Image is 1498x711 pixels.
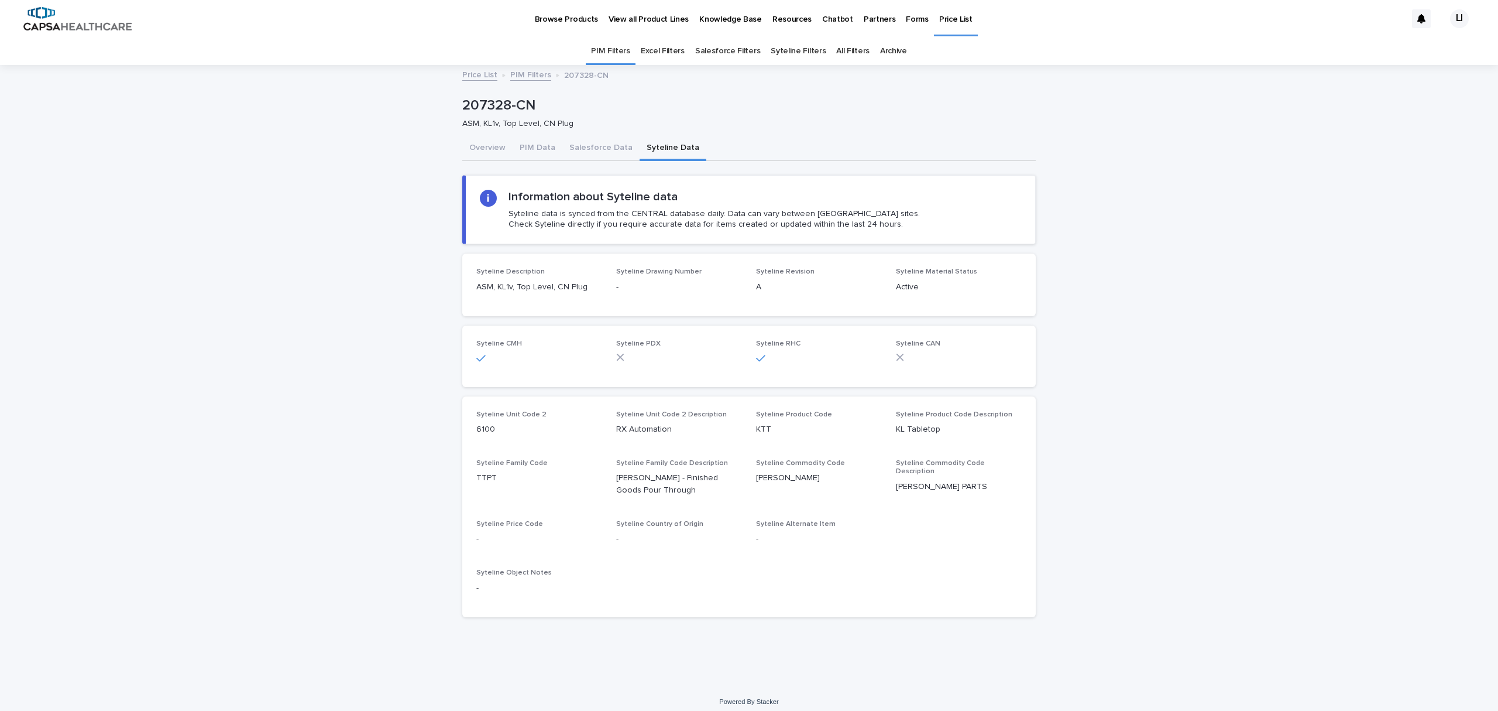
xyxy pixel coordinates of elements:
p: 207328-CN [564,68,609,81]
span: Syteline Alternate Item [756,521,836,528]
a: Excel Filters [641,37,685,65]
span: Syteline CAN [896,340,940,347]
span: Syteline Unit Code 2 [476,411,547,418]
p: - [756,533,882,545]
span: Syteline Description [476,268,545,275]
a: Salesforce Filters [695,37,760,65]
a: PIM Filters [591,37,630,65]
a: Syteline Filters [771,37,826,65]
span: Syteline Family Code Description [616,460,728,467]
p: KTT [756,423,882,436]
p: - [616,281,742,293]
p: KL Tabletop [896,423,1022,436]
h2: Information about Syteline data [509,190,678,204]
span: Syteline Unit Code 2 Description [616,411,727,418]
p: 207328-CN [462,97,1031,114]
span: Syteline CMH [476,340,522,347]
p: Syteline data is synced from the CENTRAL database daily. Data can vary between [GEOGRAPHIC_DATA] ... [509,208,920,230]
span: Syteline Object Notes [476,569,552,576]
div: LI [1450,9,1469,28]
p: TTPT [476,472,602,484]
p: - [616,533,742,545]
button: PIM Data [513,136,562,161]
p: ASM, KL1v, Top Level, CN Plug [462,119,1026,129]
p: RX Automation [616,423,742,436]
button: Syteline Data [640,136,706,161]
button: Salesforce Data [562,136,640,161]
p: - [476,582,1022,594]
p: [PERSON_NAME] [756,472,882,484]
p: [PERSON_NAME] PARTS [896,481,1022,493]
p: Active [896,281,1022,293]
span: Syteline Commodity Code [756,460,845,467]
span: Syteline Price Code [476,521,543,528]
span: Syteline Commodity Code Description [896,460,985,475]
a: PIM Filters [510,67,551,81]
img: B5p4sRfuTuC72oLToeu7 [23,7,132,30]
button: Overview [462,136,513,161]
a: Powered By Stacker [719,698,778,705]
span: Syteline Material Status [896,268,977,275]
span: Syteline Product Code Description [896,411,1012,418]
span: Syteline Product Code [756,411,832,418]
span: Syteline Drawing Number [616,268,702,275]
p: - [476,533,602,545]
span: Syteline Revision [756,268,815,275]
a: Archive [880,37,907,65]
p: ASM, KL1v, Top Level, CN Plug [476,281,602,293]
p: A [756,281,882,293]
span: Syteline Family Code [476,460,548,467]
p: [PERSON_NAME] - Finished Goods Pour Through [616,472,742,497]
a: All Filters [836,37,870,65]
span: Syteline PDX [616,340,661,347]
a: Price List [462,67,497,81]
p: 6100 [476,423,602,436]
span: Syteline RHC [756,340,800,347]
span: Syteline Country of Origin [616,521,703,528]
